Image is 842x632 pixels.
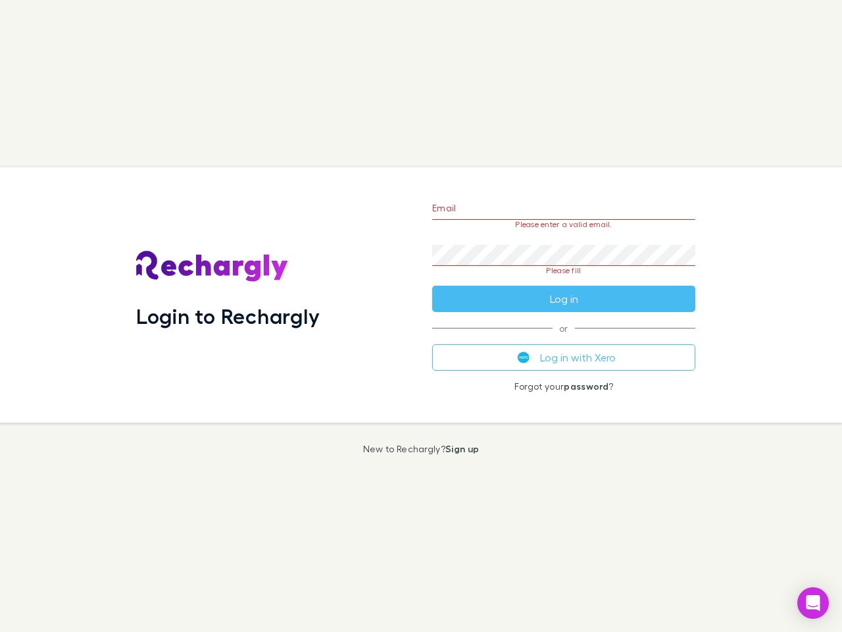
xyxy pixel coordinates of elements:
a: Sign up [445,443,479,454]
a: password [564,381,608,392]
div: Open Intercom Messenger [797,587,829,619]
img: Rechargly's Logo [136,251,289,282]
h1: Login to Rechargly [136,303,320,329]
p: New to Rechargly? [363,444,480,454]
p: Please enter a valid email. [432,220,695,229]
p: Please fill [432,266,695,275]
button: Log in [432,286,695,312]
p: Forgot your ? [432,381,695,392]
img: Xero's logo [518,352,530,363]
button: Log in with Xero [432,344,695,371]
